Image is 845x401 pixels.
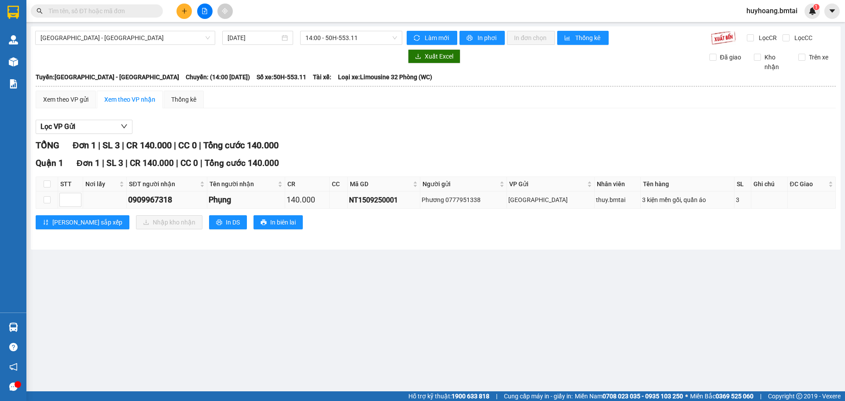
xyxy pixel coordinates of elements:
span: | [199,140,201,151]
span: Miền Nam [575,391,683,401]
input: 15/09/2025 [228,33,280,43]
th: Nhân viên [595,177,641,191]
span: Người gửi [422,179,498,189]
span: 14:00 - 50H-553.11 [305,31,397,44]
div: 3 [736,195,749,205]
sup: 1 [813,4,819,10]
button: printerIn biên lai [253,215,303,229]
span: ĐC Giao [790,179,827,189]
span: Miền Bắc [690,391,753,401]
div: thuy.bmtai [596,195,639,205]
span: plus [181,8,187,14]
span: question-circle [9,343,18,351]
button: printerIn phơi [459,31,505,45]
button: sort-ascending[PERSON_NAME] sắp xếp [36,215,129,229]
span: In phơi [478,33,498,43]
span: aim [222,8,228,14]
span: | [102,158,104,168]
span: VP Gửi [509,179,585,189]
img: 9k= [711,31,736,45]
th: CR [285,177,330,191]
span: | [200,158,202,168]
div: Phương 0777951338 [422,195,505,205]
th: STT [58,177,83,191]
span: printer [467,35,474,42]
img: warehouse-icon [9,57,18,66]
div: 0909967318 [128,194,205,206]
span: huyhoang.bmtai [739,5,805,16]
img: warehouse-icon [9,323,18,332]
span: CC 0 [180,158,198,168]
span: printer [216,219,222,226]
div: Thống kê [171,95,196,104]
li: Bình Minh Tải [4,4,128,21]
div: [GEOGRAPHIC_DATA] [508,195,593,205]
span: sort-ascending [43,219,49,226]
button: caret-down [824,4,840,19]
div: Xem theo VP gửi [43,95,88,104]
span: In biên lai [270,217,296,227]
span: SL 3 [107,158,123,168]
button: downloadNhập kho nhận [136,215,202,229]
button: printerIn DS [209,215,247,229]
span: Tài xế: [313,72,331,82]
span: CR 140.000 [130,158,174,168]
span: TỔNG [36,140,59,151]
span: In DS [226,217,240,227]
span: notification [9,363,18,371]
td: Nha Trang [507,191,595,209]
span: Số xe: 50H-553.11 [257,72,306,82]
span: Lọc CR [755,33,778,43]
input: Tìm tên, số ĐT hoặc mã đơn [48,6,152,16]
span: search [37,8,43,14]
span: Mã GD [350,179,411,189]
span: | [98,140,100,151]
span: Xuất Excel [425,52,453,61]
img: solution-icon [9,79,18,88]
span: Đã giao [716,52,745,62]
span: down [121,123,128,130]
td: NT1509250001 [348,191,420,209]
div: 140.000 [287,194,328,206]
span: | [496,391,497,401]
span: Chuyến: (14:00 [DATE]) [186,72,250,82]
span: SĐT người nhận [129,179,198,189]
th: Tên hàng [641,177,735,191]
button: downloadXuất Excel [408,49,460,63]
span: 1 [815,4,818,10]
span: Đơn 1 [77,158,100,168]
span: bar-chart [564,35,572,42]
div: Phụng [209,194,284,206]
span: [PERSON_NAME] sắp xếp [52,217,122,227]
img: logo-vxr [7,6,19,19]
span: Lọc CC [791,33,814,43]
span: sync [414,35,421,42]
th: SL [735,177,751,191]
li: VP [GEOGRAPHIC_DATA] [61,37,117,66]
span: Loại xe: Limousine 32 Phòng (WC) [338,72,432,82]
span: Tổng cước 140.000 [205,158,279,168]
span: | [122,140,124,151]
span: Đơn 1 [73,140,96,151]
div: Xem theo VP nhận [104,95,155,104]
span: printer [261,219,267,226]
span: Tên người nhận [209,179,276,189]
div: NT1509250001 [349,195,419,206]
span: Hỗ trợ kỹ thuật: [408,391,489,401]
strong: 0369 525 060 [716,393,753,400]
img: icon-new-feature [808,7,816,15]
strong: 0708 023 035 - 0935 103 250 [603,393,683,400]
span: Nha Trang - Quận 1 [40,31,210,44]
span: CR 140.000 [126,140,172,151]
span: Quận 1 [36,158,63,168]
button: syncLàm mới [407,31,457,45]
span: download [415,53,421,60]
span: Tổng cước 140.000 [203,140,279,151]
span: | [176,158,178,168]
span: ⚪️ [685,394,688,398]
button: bar-chartThống kê [557,31,609,45]
button: file-add [197,4,213,19]
button: plus [176,4,192,19]
b: Tuyến: [GEOGRAPHIC_DATA] - [GEOGRAPHIC_DATA] [36,74,179,81]
span: file-add [202,8,208,14]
